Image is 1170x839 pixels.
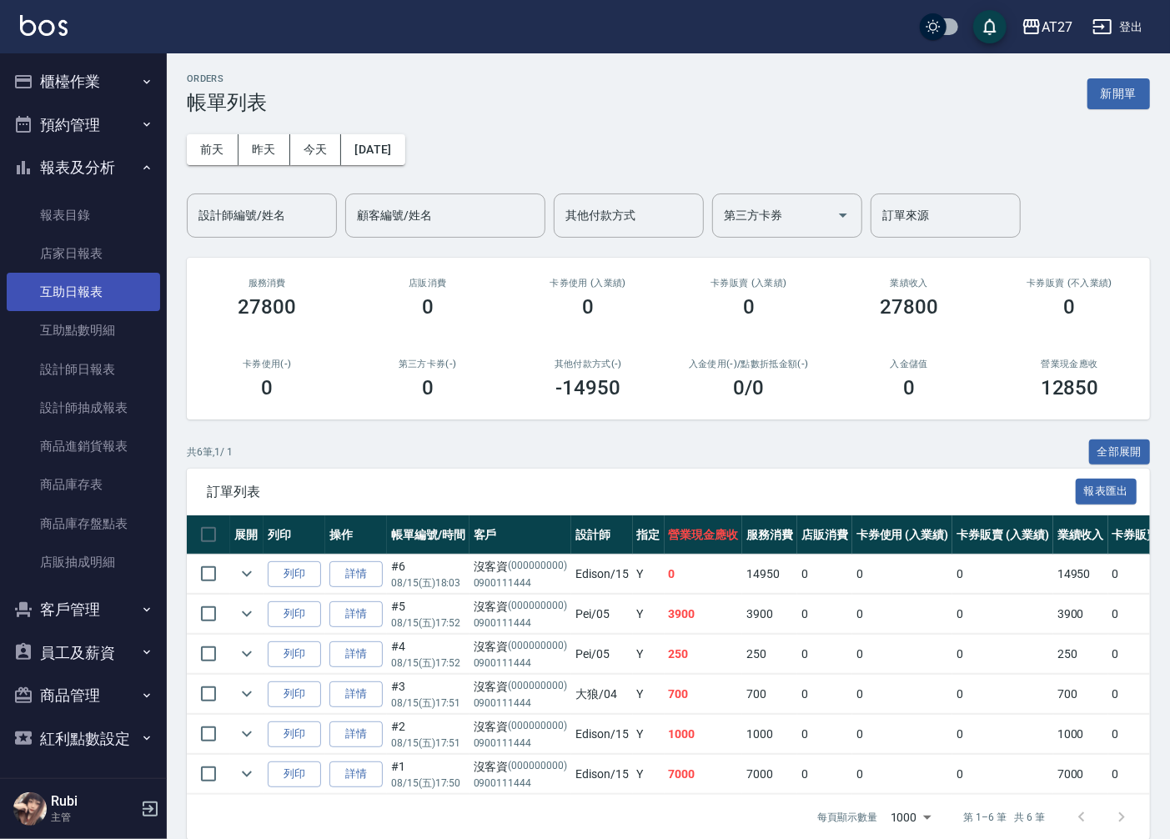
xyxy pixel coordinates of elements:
h2: 卡券販賣 (入業績) [689,278,810,289]
td: 14950 [742,555,797,594]
button: 列印 [268,721,321,747]
button: expand row [234,681,259,706]
th: 卡券販賣 (入業績) [952,515,1053,555]
button: [DATE] [341,134,404,165]
p: 0900111444 [474,615,567,631]
th: 客戶 [470,515,571,555]
a: 報表匯出 [1076,483,1137,499]
button: 列印 [268,601,321,627]
th: 卡券使用 (入業績) [852,515,953,555]
td: 0 [852,595,953,634]
td: 700 [1053,675,1108,714]
a: 商品庫存盤點表 [7,505,160,543]
p: 0900111444 [474,696,567,711]
div: 沒客資 [474,718,567,736]
td: 0 [952,755,1053,794]
button: expand row [234,601,259,626]
th: 帳單編號/時間 [387,515,470,555]
h2: 營業現金應收 [1010,359,1131,369]
h2: 入金使用(-) /點數折抵金額(-) [689,359,810,369]
a: 店販抽成明細 [7,543,160,581]
a: 商品進銷貨報表 [7,427,160,465]
td: #5 [387,595,470,634]
button: expand row [234,721,259,746]
button: expand row [234,761,259,786]
p: 每頁顯示數量 [817,810,877,825]
h2: 店販消費 [368,278,489,289]
td: 0 [952,595,1053,634]
button: expand row [234,561,259,586]
td: 0 [797,755,852,794]
p: 0900111444 [474,776,567,791]
button: 預約管理 [7,103,160,147]
div: 沒客資 [474,678,567,696]
h2: 入金儲值 [849,359,970,369]
a: 詳情 [329,721,383,747]
h2: 其他付款方式(-) [528,359,649,369]
button: Open [830,202,856,229]
p: 0900111444 [474,656,567,671]
button: 員工及薪資 [7,631,160,675]
th: 操作 [325,515,387,555]
p: 08/15 (五) 17:52 [391,615,465,631]
td: Y [633,555,665,594]
h3: 服務消費 [207,278,328,289]
td: 大狼 /04 [571,675,633,714]
td: 7000 [742,755,797,794]
img: Person [13,792,47,826]
td: #1 [387,755,470,794]
th: 業績收入 [1053,515,1108,555]
div: 沒客資 [474,598,567,615]
td: Y [633,635,665,674]
h3: 0 [422,376,434,399]
h3: -14950 [555,376,620,399]
h2: 卡券使用(-) [207,359,328,369]
p: 第 1–6 筆 共 6 筆 [964,810,1045,825]
th: 展開 [230,515,264,555]
a: 詳情 [329,561,383,587]
button: 今天 [290,134,342,165]
button: 列印 [268,641,321,667]
td: #4 [387,635,470,674]
td: Y [633,715,665,754]
td: 250 [742,635,797,674]
th: 營業現金應收 [665,515,743,555]
td: 0 [797,595,852,634]
p: (000000000) [509,638,568,656]
a: 互助日報表 [7,273,160,311]
h5: Rubi [51,793,136,810]
a: 互助點數明細 [7,311,160,349]
td: 0 [797,715,852,754]
h3: 0 [903,376,915,399]
a: 詳情 [329,641,383,667]
h2: ORDERS [187,73,267,84]
button: save [973,10,1007,43]
div: AT27 [1042,17,1072,38]
button: 列印 [268,681,321,707]
a: 店家日報表 [7,234,160,273]
button: 報表匯出 [1076,479,1137,505]
button: expand row [234,641,259,666]
h2: 卡券販賣 (不入業績) [1010,278,1131,289]
a: 詳情 [329,681,383,707]
a: 設計師日報表 [7,350,160,389]
button: 前天 [187,134,239,165]
td: #6 [387,555,470,594]
th: 指定 [633,515,665,555]
td: 3900 [665,595,743,634]
td: 700 [742,675,797,714]
h3: 帳單列表 [187,91,267,114]
td: 14950 [1053,555,1108,594]
button: 客戶管理 [7,588,160,631]
p: 08/15 (五) 17:51 [391,736,465,751]
p: (000000000) [509,758,568,776]
h3: 27800 [880,295,938,319]
button: 全部展開 [1089,440,1151,465]
button: 紅利點數設定 [7,717,160,761]
div: 沒客資 [474,558,567,575]
h3: 0 [261,376,273,399]
button: AT27 [1015,10,1079,44]
h2: 卡券使用 (入業績) [528,278,649,289]
td: 0 [852,755,953,794]
th: 服務消費 [742,515,797,555]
